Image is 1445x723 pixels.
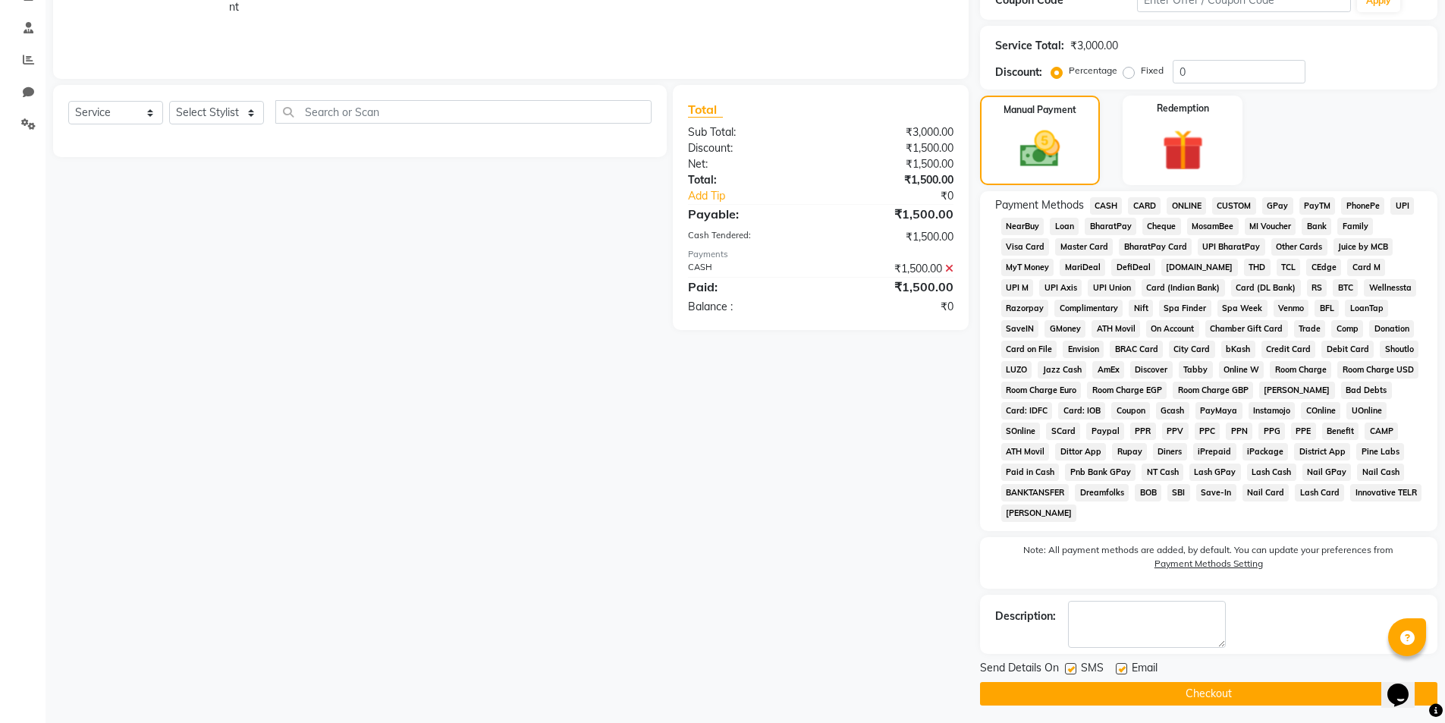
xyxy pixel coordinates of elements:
span: Card (DL Bank) [1231,279,1301,297]
span: PayMaya [1195,402,1242,420]
span: Donation [1369,320,1414,338]
span: City Card [1169,341,1215,358]
span: Bad Debts [1341,382,1392,399]
div: Balance : [677,299,821,315]
span: Tabby [1179,361,1213,379]
span: Spa Week [1217,300,1268,317]
span: UPI Axis [1039,279,1082,297]
span: Venmo [1274,300,1309,317]
span: Discover [1130,361,1173,379]
div: ₹1,500.00 [821,278,965,296]
span: CEdge [1306,259,1341,276]
span: Debit Card [1321,341,1374,358]
span: SaveIN [1001,320,1039,338]
label: Payment Methods Setting [1154,557,1263,571]
div: Total: [677,172,821,188]
span: Save-In [1196,484,1236,501]
span: Coupon [1111,402,1150,420]
span: SBI [1167,484,1190,501]
div: Paid: [677,278,821,296]
div: ₹3,000.00 [1070,38,1118,54]
span: UOnline [1346,402,1387,420]
span: On Account [1146,320,1199,338]
span: Bank [1302,218,1331,235]
div: Sub Total: [677,124,821,140]
span: RS [1307,279,1327,297]
div: ₹0 [845,188,965,204]
span: Nail Card [1242,484,1290,501]
div: Service Total: [995,38,1064,54]
div: ₹1,500.00 [821,140,965,156]
span: UPI Union [1088,279,1136,297]
span: iPackage [1242,443,1289,461]
span: Gcash [1156,402,1189,420]
span: ATH Movil [1092,320,1140,338]
button: Checkout [980,682,1437,706]
span: Spa Finder [1159,300,1211,317]
span: PPN [1226,423,1252,440]
span: BRAC Card [1110,341,1163,358]
span: Juice by MCB [1333,238,1393,256]
span: Room Charge GBP [1173,382,1253,399]
span: NT Cash [1142,464,1183,481]
span: Rupay [1112,443,1147,461]
div: ₹1,500.00 [821,205,965,223]
span: Room Charge EGP [1087,382,1167,399]
span: Pnb Bank GPay [1065,464,1136,481]
span: UPI M [1001,279,1034,297]
span: CARD [1128,197,1161,215]
span: Envision [1063,341,1104,358]
span: MI Voucher [1245,218,1296,235]
span: Complimentary [1054,300,1123,317]
span: Card: IDFC [1001,402,1053,420]
span: Dittor App [1055,443,1106,461]
div: Description: [995,608,1056,624]
span: Nift [1129,300,1153,317]
span: UPI [1390,197,1414,215]
span: Comp [1331,320,1363,338]
span: Room Charge USD [1337,361,1418,379]
span: Online W [1219,361,1264,379]
span: COnline [1301,402,1340,420]
span: Room Charge Euro [1001,382,1082,399]
span: Instamojo [1249,402,1296,420]
span: Innovative TELR [1350,484,1421,501]
div: Discount: [677,140,821,156]
span: Email [1132,660,1158,679]
span: BTC [1333,279,1358,297]
span: LoanTap [1345,300,1388,317]
span: Loan [1050,218,1079,235]
span: LUZO [1001,361,1032,379]
span: DefiDeal [1111,259,1155,276]
span: iPrepaid [1193,443,1236,461]
span: Shoutlo [1380,341,1418,358]
span: PPV [1162,423,1189,440]
span: CAMP [1365,423,1398,440]
span: bKash [1221,341,1255,358]
span: PPG [1258,423,1285,440]
span: Total [688,102,723,118]
label: Redemption [1157,102,1209,115]
span: UPI BharatPay [1198,238,1265,256]
div: ₹1,500.00 [821,156,965,172]
span: GMoney [1044,320,1085,338]
span: Benefit [1322,423,1359,440]
div: ₹0 [821,299,965,315]
span: GPay [1262,197,1293,215]
span: THD [1244,259,1271,276]
span: BharatPay Card [1119,238,1192,256]
label: Note: All payment methods are added, by default. You can update your preferences from [995,543,1422,577]
span: CASH [1090,197,1123,215]
span: Lash Card [1295,484,1344,501]
span: AmEx [1092,361,1124,379]
span: MosamBee [1187,218,1239,235]
span: Master Card [1055,238,1113,256]
span: BharatPay [1085,218,1136,235]
span: BFL [1315,300,1339,317]
span: Send Details On [980,660,1059,679]
div: CASH [677,261,821,277]
div: ₹1,500.00 [821,172,965,188]
span: Card on File [1001,341,1057,358]
img: _gift.svg [1149,124,1217,176]
div: ₹1,500.00 [821,261,965,277]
